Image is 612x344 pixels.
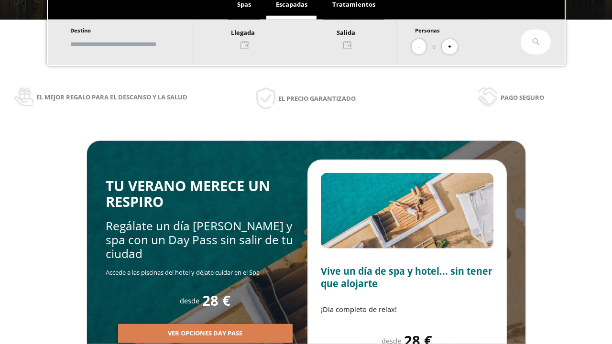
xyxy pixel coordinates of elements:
button: + [442,39,458,55]
button: Ver opciones Day Pass [118,324,293,343]
span: desde [180,296,199,305]
a: Ver opciones Day Pass [118,329,293,337]
span: Destino [70,27,91,34]
span: El mejor regalo para el descanso y la salud [36,92,187,102]
span: El precio garantizado [278,93,356,104]
span: Vive un día de spa y hotel... sin tener que alojarte [321,265,492,290]
span: ¡Día completo de relax! [321,304,397,314]
span: Pago seguro [501,92,544,103]
span: 0 [432,42,436,52]
img: Slide2.BHA6Qswy.webp [321,173,493,248]
span: Accede a las piscinas del hotel y déjate cuidar en el Spa [106,268,260,277]
span: Ver opciones Day Pass [168,329,242,338]
span: Regálate un día [PERSON_NAME] y spa con un Day Pass sin salir de tu ciudad [106,218,293,262]
span: Personas [415,27,440,34]
span: TU VERANO MERECE UN RESPIRO [106,176,270,211]
span: 28 € [202,293,230,309]
button: - [412,39,426,55]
